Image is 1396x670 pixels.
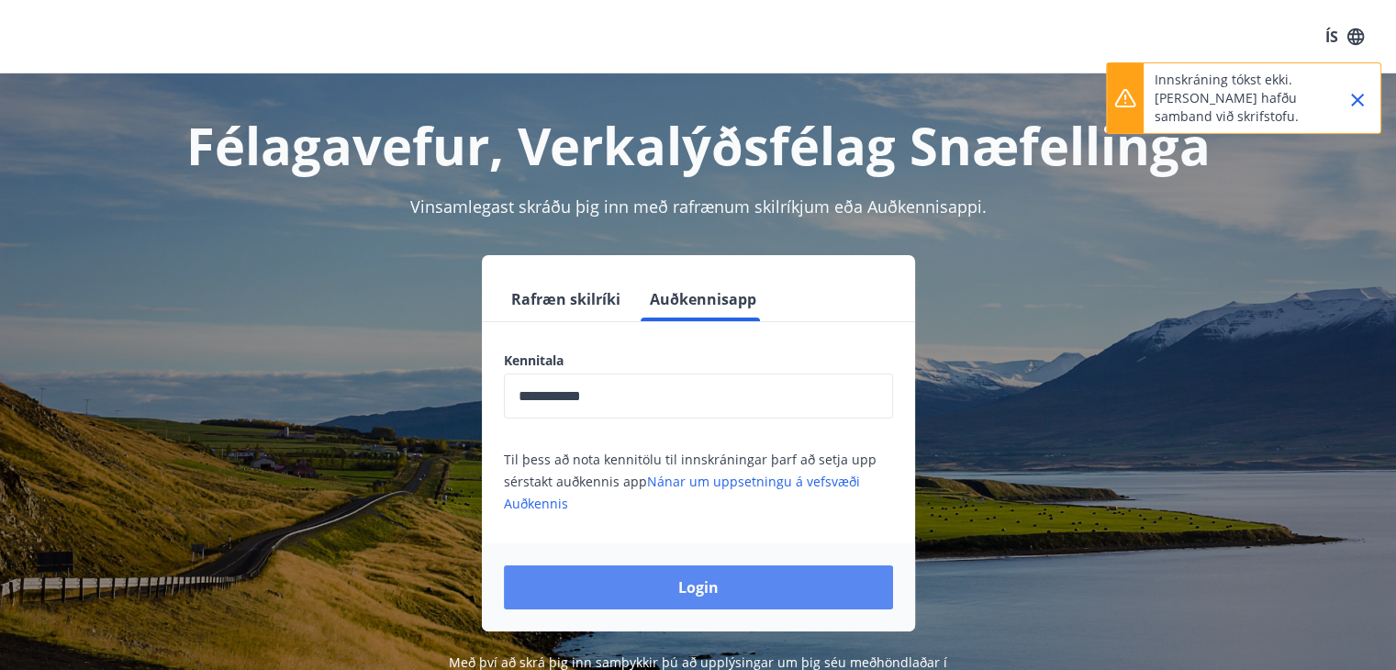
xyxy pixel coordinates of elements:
button: Auðkennisapp [642,277,764,321]
span: Til þess að nota kennitölu til innskráningar þarf að setja upp sérstakt auðkennis app [504,451,877,512]
button: Rafræn skilríki [504,277,628,321]
label: Kennitala [504,352,893,370]
button: ÍS [1315,20,1374,53]
button: Login [504,565,893,609]
span: Vinsamlegast skráðu þig inn með rafrænum skilríkjum eða Auðkennisappi. [410,195,987,218]
p: Innskráning tókst ekki. [PERSON_NAME] hafðu samband við skrifstofu. [1155,71,1316,126]
a: Nánar um uppsetningu á vefsvæði Auðkennis [504,473,860,512]
button: Close [1342,84,1373,116]
h1: Félagavefur, Verkalýðsfélag Snæfellinga [60,110,1337,180]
